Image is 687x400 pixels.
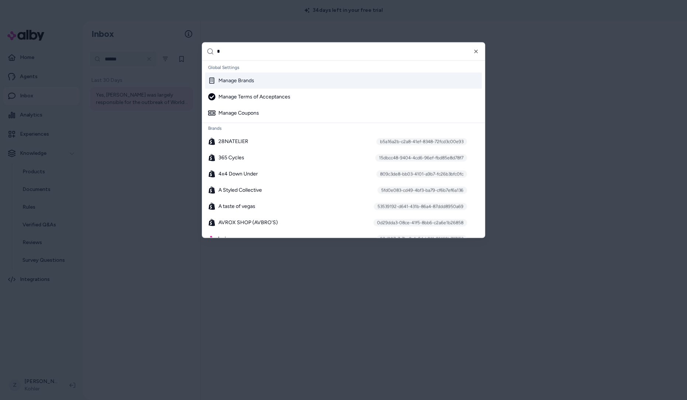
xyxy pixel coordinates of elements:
[218,138,248,145] span: 28NATELIER
[376,170,467,177] div: 809c3de8-bb03-4101-a9b7-fc26b3bfc0fc
[377,186,467,194] div: 5fd0e083-cd49-4bf3-ba79-cf6b7ef6a136
[217,235,230,242] span: Aarke
[205,62,482,72] div: Global Settings
[208,236,214,241] img: alby Logo
[208,109,259,116] div: Manage Coupons
[208,93,290,100] div: Manage Terms of Acceptances
[205,123,482,133] div: Brands
[218,154,244,161] span: 365 Cycles
[376,138,467,145] div: b5a16a2b-c2a8-41ef-8348-72fcd3c00e93
[218,202,255,210] span: A taste of vegas
[373,219,467,226] div: 0d29dda3-08ce-41f5-8bb6-c2a6e1b26858
[218,170,258,177] span: 4x4 Down Under
[374,202,467,210] div: 53539192-d641-431b-86a4-87ddd8950a69
[375,154,467,161] div: 15dbcc48-9404-4cd6-96ef-fbd85e8d78f7
[218,186,262,194] span: A Styled Collective
[376,235,467,242] div: 98d207c7-7bc8-4c54-b211-86169b737f53
[218,219,278,226] span: AVROX SHOP (AVBRO'S)
[208,77,254,84] div: Manage Brands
